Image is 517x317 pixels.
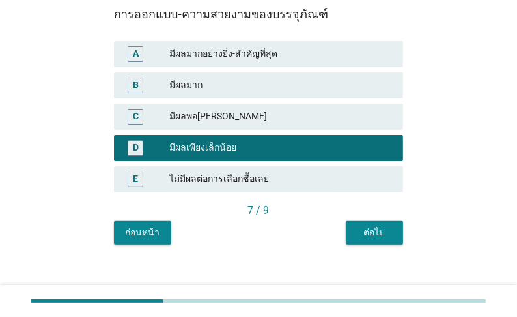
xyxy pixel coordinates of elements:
[133,78,139,92] div: B
[356,226,393,239] div: ต่อไป
[169,78,393,93] div: มีผลมาก
[133,172,138,186] div: E
[124,226,161,239] div: ก่อนหน้า
[133,47,139,61] div: A
[114,203,403,219] div: 7 / 9
[133,110,139,123] div: C
[133,141,139,155] div: D
[169,172,393,187] div: ไม่มีผลต่อการเลือกซื้อเลย
[169,109,393,125] div: มีผลพอ[PERSON_NAME]
[114,5,403,23] div: การออกแบบ-ความสวยงามของบรรจุภัณฑ์
[114,221,171,245] button: ก่อนหน้า
[169,140,393,156] div: มีผลเพียงเล็กน้อย
[169,46,393,62] div: มีผลมากอย่างยิ่ง-สำคัญที่สุด
[346,221,403,245] button: ต่อไป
